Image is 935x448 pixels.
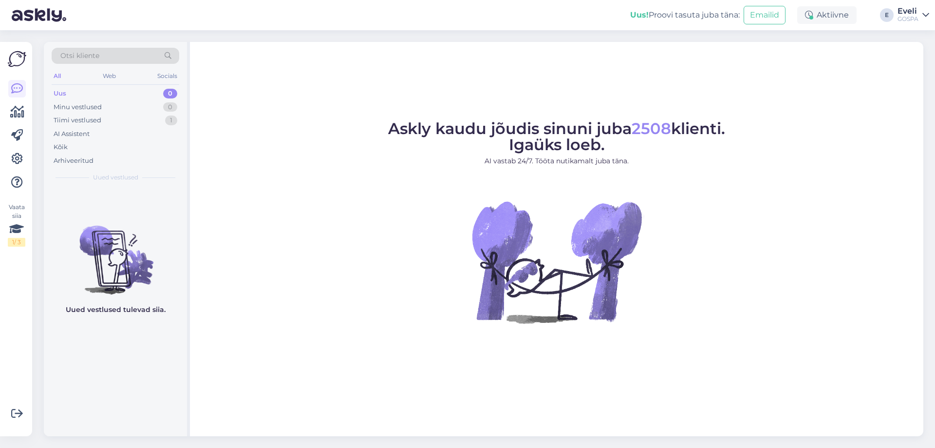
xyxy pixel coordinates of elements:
[163,89,177,98] div: 0
[630,10,649,19] b: Uus!
[744,6,785,24] button: Emailid
[898,15,918,23] div: GOSPA
[388,156,725,166] p: AI vastab 24/7. Tööta nutikamalt juba täna.
[469,174,644,350] img: No Chat active
[8,203,25,247] div: Vaata siia
[54,129,90,139] div: AI Assistent
[101,70,118,82] div: Web
[93,173,138,182] span: Uued vestlused
[632,119,671,138] span: 2508
[797,6,857,24] div: Aktiivne
[52,70,63,82] div: All
[60,51,99,61] span: Otsi kliente
[54,116,101,125] div: Tiimi vestlused
[630,9,740,21] div: Proovi tasuta juba täna:
[165,116,177,125] div: 1
[54,89,66,98] div: Uus
[8,238,25,247] div: 1 / 3
[880,8,894,22] div: E
[54,156,93,166] div: Arhiveeritud
[66,305,166,315] p: Uued vestlused tulevad siia.
[54,102,102,112] div: Minu vestlused
[155,70,179,82] div: Socials
[898,7,929,23] a: EveliGOSPA
[8,50,26,68] img: Askly Logo
[163,102,177,112] div: 0
[54,142,68,152] div: Kõik
[898,7,918,15] div: Eveli
[388,119,725,154] span: Askly kaudu jõudis sinuni juba klienti. Igaüks loeb.
[44,208,187,296] img: No chats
